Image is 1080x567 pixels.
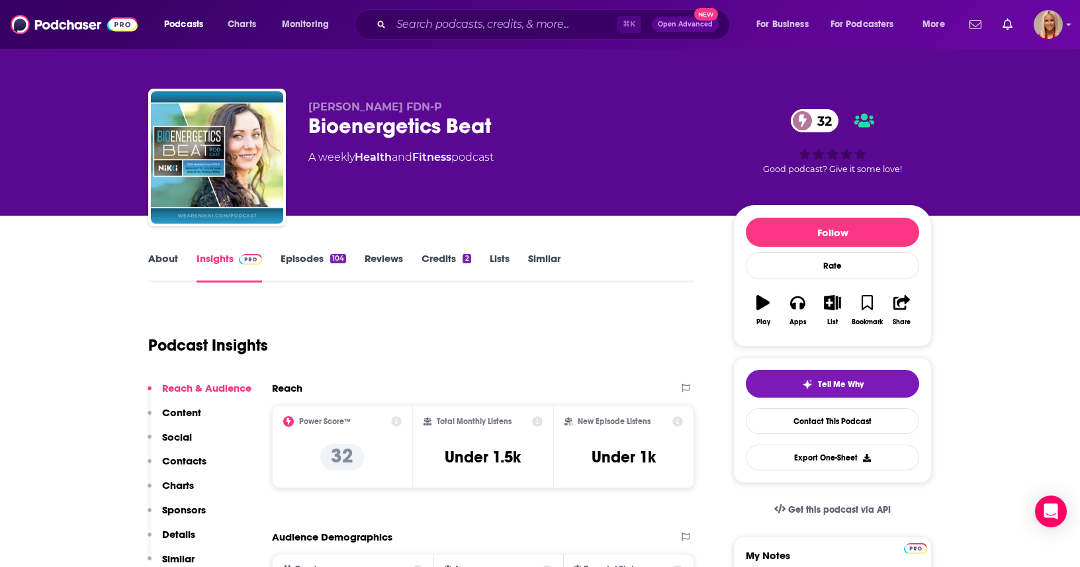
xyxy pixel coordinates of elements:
div: 104 [330,254,346,263]
span: Podcasts [164,15,203,34]
span: For Podcasters [831,15,894,34]
a: Reviews [365,252,403,283]
button: Reach & Audience [148,382,251,406]
img: User Profile [1034,10,1063,39]
div: Rate [746,252,919,279]
a: Lists [490,252,510,283]
a: Health [355,151,392,163]
input: Search podcasts, credits, & more... [391,14,617,35]
span: ⌘ K [617,16,641,33]
h2: Power Score™ [299,417,351,426]
button: Play [746,286,780,334]
div: 2 [463,254,471,263]
p: Reach & Audience [162,382,251,394]
div: List [827,318,838,326]
p: Content [162,406,201,419]
button: open menu [273,14,346,35]
p: Details [162,528,195,541]
span: Monitoring [282,15,329,34]
button: Details [148,528,195,552]
button: Content [148,406,201,431]
a: Episodes104 [281,252,346,283]
span: 32 [804,109,838,132]
p: Contacts [162,455,206,467]
div: Open Intercom Messenger [1035,496,1067,527]
p: 32 [320,444,364,470]
div: 32Good podcast? Give it some love! [733,101,932,183]
button: open menu [747,14,825,35]
button: Bookmark [850,286,884,334]
a: Contact This Podcast [746,408,919,434]
h2: New Episode Listens [578,417,651,426]
img: tell me why sparkle [802,379,813,390]
button: open menu [913,14,962,35]
h2: Audience Demographics [272,531,392,543]
h1: Podcast Insights [148,335,268,355]
div: Search podcasts, credits, & more... [367,9,742,40]
button: Follow [746,218,919,247]
p: Charts [162,479,194,492]
div: Share [893,318,911,326]
button: Charts [148,479,194,503]
a: Similar [528,252,561,283]
h3: Under 1k [592,447,656,467]
span: Open Advanced [658,21,713,28]
a: Fitness [412,151,451,163]
span: Charts [228,15,256,34]
div: Bookmark [852,318,883,326]
a: 32 [791,109,838,132]
a: InsightsPodchaser Pro [197,252,262,283]
p: Similar [162,552,195,565]
span: [PERSON_NAME] FDN-P [308,101,442,113]
img: Podchaser - Follow, Share and Rate Podcasts [11,12,138,37]
div: A weekly podcast [308,150,494,165]
h2: Total Monthly Listens [437,417,512,426]
span: More [922,15,945,34]
a: Show notifications dropdown [997,13,1018,36]
a: Charts [219,14,264,35]
img: Podchaser Pro [239,254,262,265]
button: Social [148,431,192,455]
button: Export One-Sheet [746,445,919,470]
img: Podchaser Pro [904,543,927,554]
span: Logged in as KymberleeBolden [1034,10,1063,39]
img: Bioenergetics Beat [151,91,283,224]
button: Open AdvancedNew [652,17,719,32]
p: Sponsors [162,503,206,516]
button: tell me why sparkleTell Me Why [746,370,919,398]
span: For Business [756,15,809,34]
a: Pro website [904,541,927,554]
button: Sponsors [148,503,206,528]
span: New [694,8,718,21]
p: Social [162,431,192,443]
button: Show profile menu [1034,10,1063,39]
button: List [815,286,850,334]
div: Play [756,318,770,326]
h2: Reach [272,382,302,394]
span: Good podcast? Give it some love! [763,164,902,174]
a: Credits2 [422,252,471,283]
button: open menu [822,14,913,35]
button: open menu [155,14,220,35]
a: About [148,252,178,283]
div: Apps [789,318,807,326]
button: Contacts [148,455,206,479]
span: and [392,151,412,163]
a: Get this podcast via API [764,494,901,526]
span: Get this podcast via API [788,504,891,515]
button: Share [885,286,919,334]
a: Show notifications dropdown [964,13,987,36]
h3: Under 1.5k [445,447,521,467]
button: Apps [780,286,815,334]
span: Tell Me Why [818,379,864,390]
